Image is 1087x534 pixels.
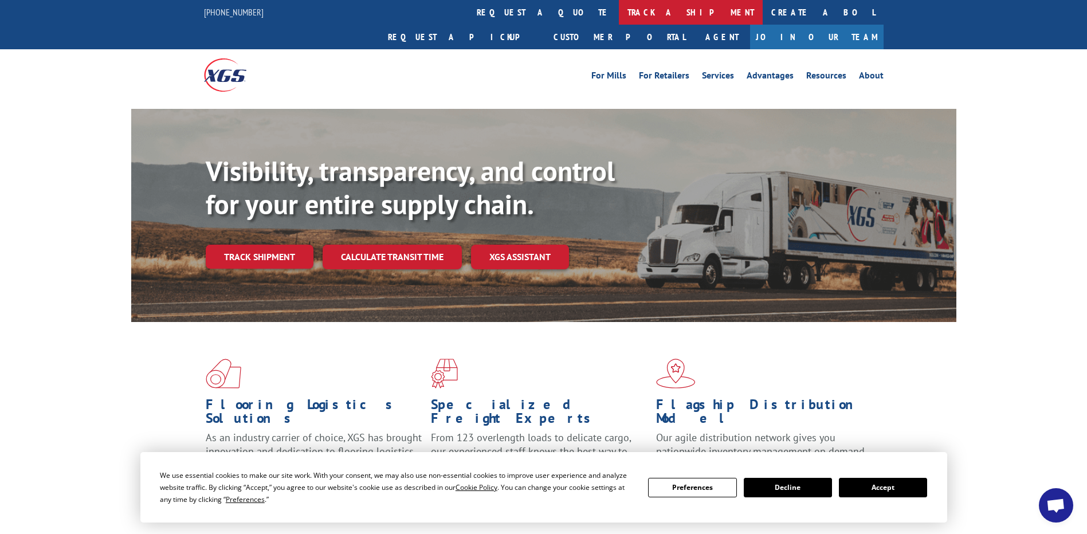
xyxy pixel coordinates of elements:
[545,25,694,49] a: Customer Portal
[204,6,264,18] a: [PHONE_NUMBER]
[702,71,734,84] a: Services
[656,359,696,388] img: xgs-icon-flagship-distribution-model-red
[160,469,634,505] div: We use essential cookies to make our site work. With your consent, we may also use non-essential ...
[859,71,884,84] a: About
[431,398,648,431] h1: Specialized Freight Experts
[591,71,626,84] a: For Mills
[226,494,265,504] span: Preferences
[456,482,497,492] span: Cookie Policy
[744,478,832,497] button: Decline
[431,359,458,388] img: xgs-icon-focused-on-flooring-red
[206,431,422,472] span: As an industry carrier of choice, XGS has brought innovation and dedication to flooring logistics...
[471,245,569,269] a: XGS ASSISTANT
[747,71,794,84] a: Advantages
[839,478,927,497] button: Accept
[806,71,846,84] a: Resources
[379,25,545,49] a: Request a pickup
[323,245,462,269] a: Calculate transit time
[656,398,873,431] h1: Flagship Distribution Model
[206,359,241,388] img: xgs-icon-total-supply-chain-intelligence-red
[750,25,884,49] a: Join Our Team
[639,71,689,84] a: For Retailers
[206,245,313,269] a: Track shipment
[206,153,615,222] b: Visibility, transparency, and control for your entire supply chain.
[206,398,422,431] h1: Flooring Logistics Solutions
[648,478,736,497] button: Preferences
[431,431,648,482] p: From 123 overlength loads to delicate cargo, our experienced staff knows the best way to move you...
[694,25,750,49] a: Agent
[1039,488,1073,523] div: Open chat
[140,452,947,523] div: Cookie Consent Prompt
[656,431,867,458] span: Our agile distribution network gives you nationwide inventory management on demand.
